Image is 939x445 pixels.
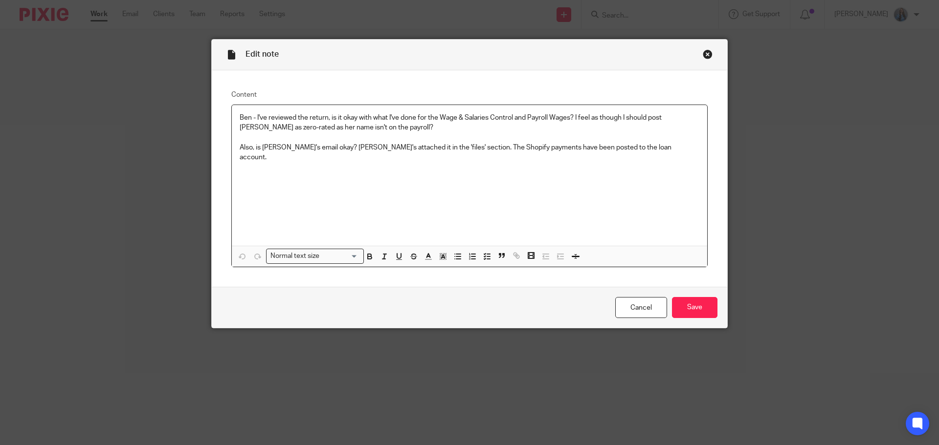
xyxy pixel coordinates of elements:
[240,143,699,163] p: Also, is [PERSON_NAME]'s email okay? [PERSON_NAME]'s attached it in the 'files' section. The Shop...
[231,90,708,100] label: Content
[672,297,717,318] input: Save
[268,251,322,261] span: Normal text size
[266,249,364,264] div: Search for option
[615,297,667,318] a: Cancel
[246,50,279,58] span: Edit note
[703,49,713,59] div: Close this dialog window
[323,251,358,261] input: Search for option
[240,113,699,133] p: Ben - I've reviewed the return, is it okay with what I've done for the Wage & Salaries Control an...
